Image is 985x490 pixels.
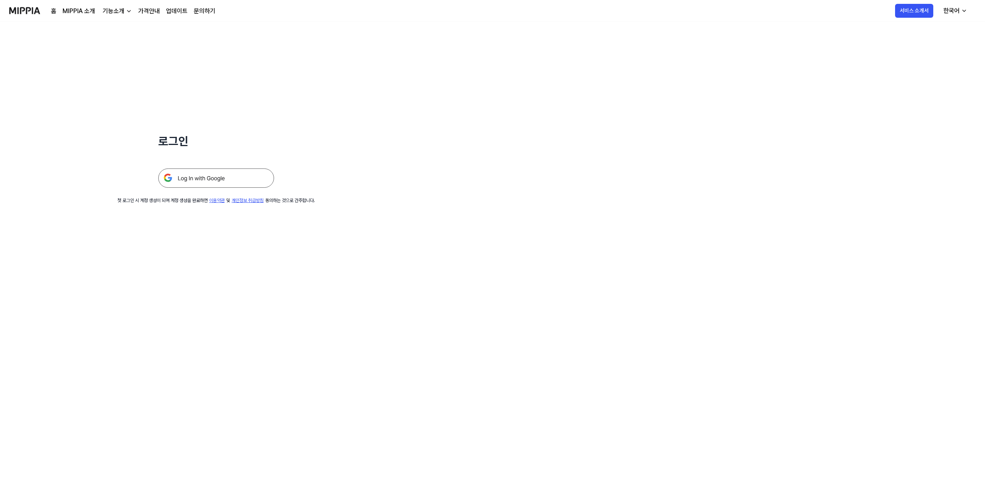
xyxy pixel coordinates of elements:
button: 서비스 소개서 [895,4,933,18]
img: down [126,8,132,14]
a: 개인정보 취급방침 [232,198,264,203]
a: 이용약관 [209,198,225,203]
h1: 로그인 [158,133,274,150]
a: 가격안내 [138,7,160,16]
div: 기능소개 [101,7,126,16]
div: 한국어 [942,6,961,15]
div: 첫 로그인 시 계정 생성이 되며 계정 생성을 완료하면 및 동의하는 것으로 간주합니다. [117,197,315,204]
a: 문의하기 [194,7,215,16]
button: 한국어 [937,3,972,19]
a: 업데이트 [166,7,188,16]
a: 홈 [51,7,56,16]
a: MIPPIA 소개 [63,7,95,16]
button: 기능소개 [101,7,132,16]
img: 구글 로그인 버튼 [158,168,274,188]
